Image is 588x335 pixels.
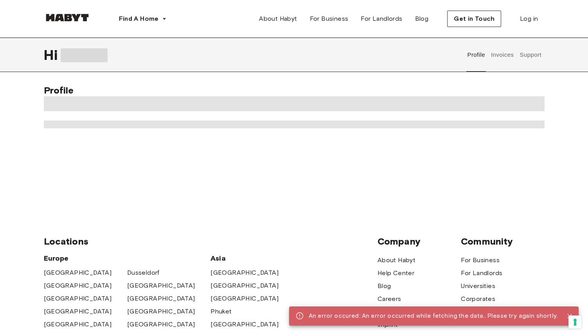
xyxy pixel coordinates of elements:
a: [GEOGRAPHIC_DATA] [44,268,112,277]
a: [GEOGRAPHIC_DATA] [127,307,195,316]
a: [GEOGRAPHIC_DATA] [127,281,195,290]
button: Invoices [490,38,514,72]
a: [GEOGRAPHIC_DATA] [44,307,112,316]
span: Log in [520,14,538,23]
a: Log in [514,11,544,27]
a: [GEOGRAPHIC_DATA] [210,294,279,303]
a: [GEOGRAPHIC_DATA] [44,281,112,290]
span: Company [378,236,461,247]
a: For Landlords [354,11,408,27]
a: Blog [409,11,435,27]
span: For Business [310,14,349,23]
a: Universities [461,281,495,291]
a: Dusseldorf [127,268,160,277]
button: Your consent preferences for tracking technologies [568,315,582,329]
span: Blog [415,14,429,23]
span: About Habyt [259,14,297,23]
a: About Habyt [253,11,303,27]
a: Phuket [210,307,232,316]
span: Locations [44,236,378,247]
a: For Business [304,11,355,27]
a: [GEOGRAPHIC_DATA] [44,320,112,329]
span: Hi [44,47,61,63]
button: Find A Home [113,11,173,27]
span: Community [461,236,544,247]
span: Asia [210,254,294,263]
a: Careers [378,294,401,304]
span: Europe [44,254,211,263]
a: [GEOGRAPHIC_DATA] [127,294,195,303]
a: [GEOGRAPHIC_DATA] [44,294,112,303]
a: Corporates [461,294,495,304]
span: Get in Touch [454,14,494,23]
button: Close [564,310,575,322]
div: An error occured: An error occurred while fetching the data.. Please try again shortly. [309,309,557,323]
a: [GEOGRAPHIC_DATA] [210,281,279,290]
span: Find A Home [119,14,159,23]
a: For Business [461,256,500,265]
span: Profile [44,85,74,96]
button: Get in Touch [447,11,501,27]
div: user profile tabs [464,38,545,72]
a: [GEOGRAPHIC_DATA] [127,320,195,329]
a: For Landlords [461,268,502,278]
button: Support [519,38,543,72]
a: Blog [378,281,391,291]
a: [GEOGRAPHIC_DATA] [210,268,279,277]
a: About Habyt [378,256,415,265]
span: For Landlords [361,14,402,23]
a: Help Center [378,268,414,278]
a: [GEOGRAPHIC_DATA] [210,320,279,329]
button: Profile [466,38,486,72]
img: Habyt [44,14,91,22]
